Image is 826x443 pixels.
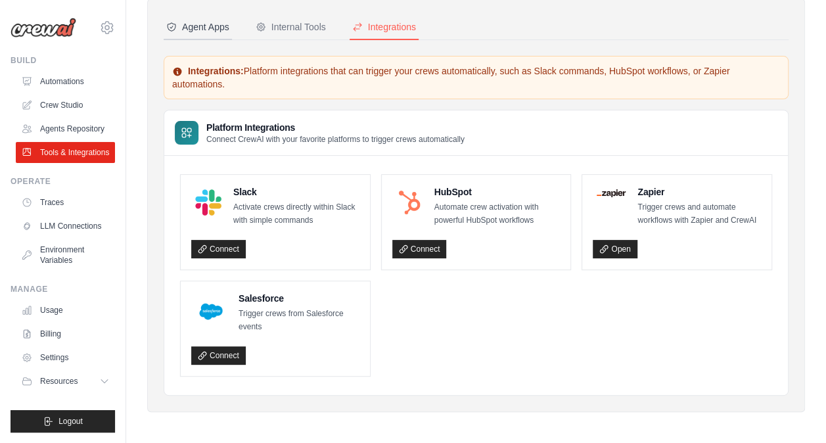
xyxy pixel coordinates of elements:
[16,239,115,271] a: Environment Variables
[11,55,115,66] div: Build
[16,323,115,344] a: Billing
[40,376,78,386] span: Resources
[172,64,780,91] p: Platform integrations that can trigger your crews automatically, such as Slack commands, HubSpot ...
[11,176,115,187] div: Operate
[164,15,232,40] button: Agent Apps
[434,201,561,227] p: Automate crew activation with powerful HubSpot workflows
[352,20,416,34] div: Integrations
[350,15,419,40] button: Integrations
[206,134,465,145] p: Connect CrewAI with your favorite platforms to trigger crews automatically
[16,371,115,392] button: Resources
[11,284,115,294] div: Manage
[166,20,229,34] div: Agent Apps
[253,15,329,40] button: Internal Tools
[16,95,115,116] a: Crew Studio
[16,71,115,92] a: Automations
[256,20,326,34] div: Internal Tools
[396,189,423,216] img: HubSpot Logo
[58,416,83,427] span: Logout
[239,292,359,305] h4: Salesforce
[637,185,761,198] h4: Zapier
[16,216,115,237] a: LLM Connections
[11,18,76,37] img: Logo
[195,189,221,216] img: Slack Logo
[191,346,246,365] a: Connect
[239,308,359,333] p: Trigger crews from Salesforce events
[195,296,227,327] img: Salesforce Logo
[188,66,244,76] strong: Integrations:
[233,201,359,227] p: Activate crews directly within Slack with simple commands
[392,240,447,258] a: Connect
[597,189,626,197] img: Zapier Logo
[16,118,115,139] a: Agents Repository
[16,347,115,368] a: Settings
[593,240,637,258] a: Open
[16,142,115,163] a: Tools & Integrations
[16,192,115,213] a: Traces
[11,410,115,432] button: Logout
[637,201,761,227] p: Trigger crews and automate workflows with Zapier and CrewAI
[233,185,359,198] h4: Slack
[16,300,115,321] a: Usage
[191,240,246,258] a: Connect
[434,185,561,198] h4: HubSpot
[206,121,465,134] h3: Platform Integrations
